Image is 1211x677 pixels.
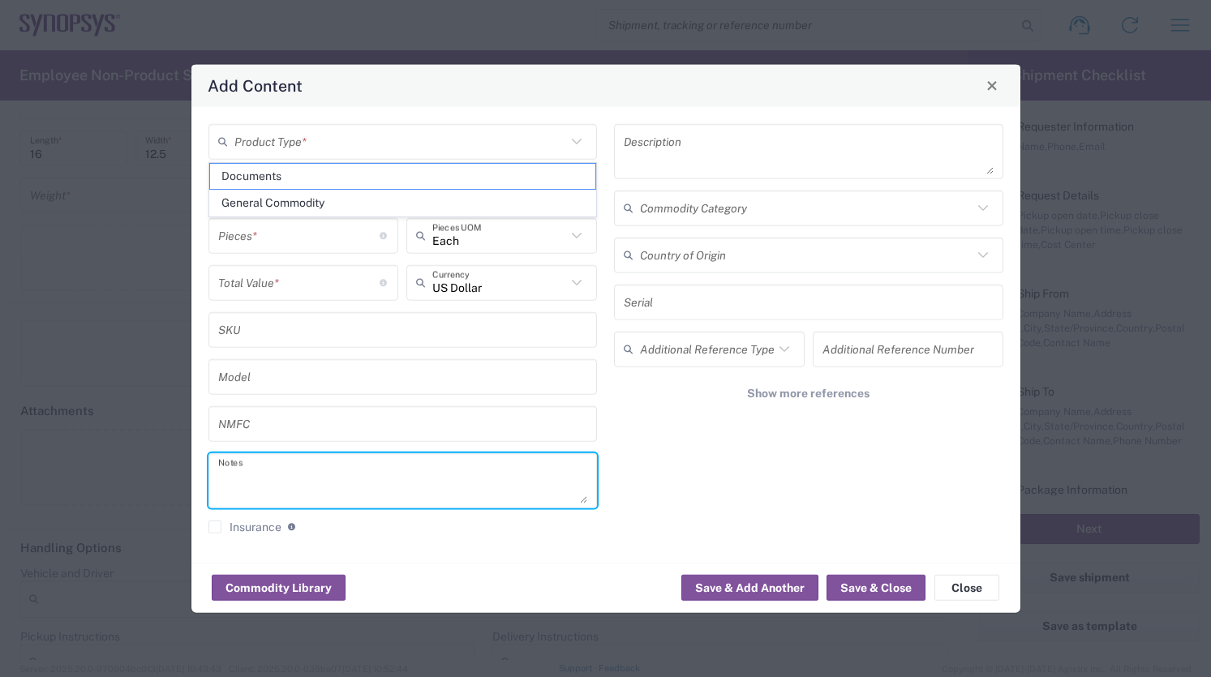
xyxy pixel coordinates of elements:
h4: Add Content [208,74,303,97]
button: Close [981,74,1003,96]
span: General Commodity [210,191,596,216]
span: Show more references [747,385,870,401]
button: Commodity Library [212,575,346,601]
button: Save & Close [827,575,925,601]
button: Close [934,575,999,601]
button: Save & Add Another [681,575,818,601]
label: Insurance [208,520,281,533]
span: Documents [210,164,596,189]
